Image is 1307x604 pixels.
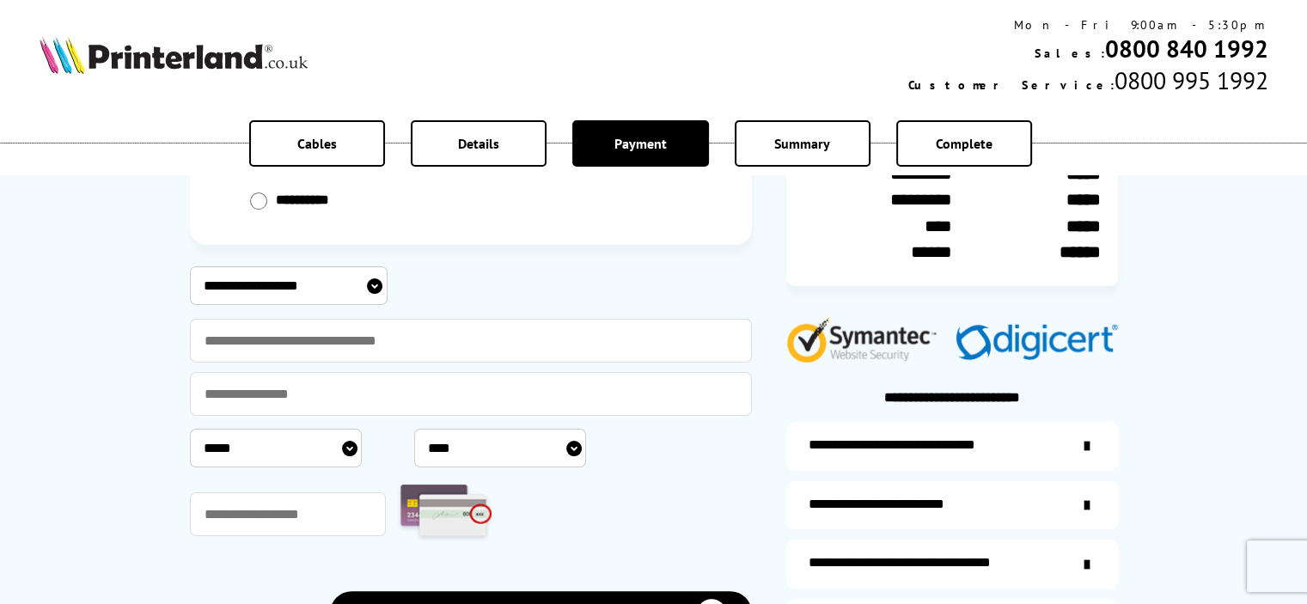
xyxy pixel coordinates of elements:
[936,135,992,152] span: Complete
[614,135,667,152] span: Payment
[786,481,1118,530] a: items-arrive
[786,422,1118,471] a: additional-ink
[907,17,1267,33] div: Mon - Fri 9:00am - 5:30pm
[786,540,1118,589] a: additional-cables
[1114,64,1267,96] span: 0800 995 1992
[297,135,337,152] span: Cables
[40,36,308,74] img: Printerland Logo
[1034,46,1104,61] span: Sales:
[907,77,1114,93] span: Customer Service:
[774,135,830,152] span: Summary
[1104,33,1267,64] a: 0800 840 1992
[458,135,499,152] span: Details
